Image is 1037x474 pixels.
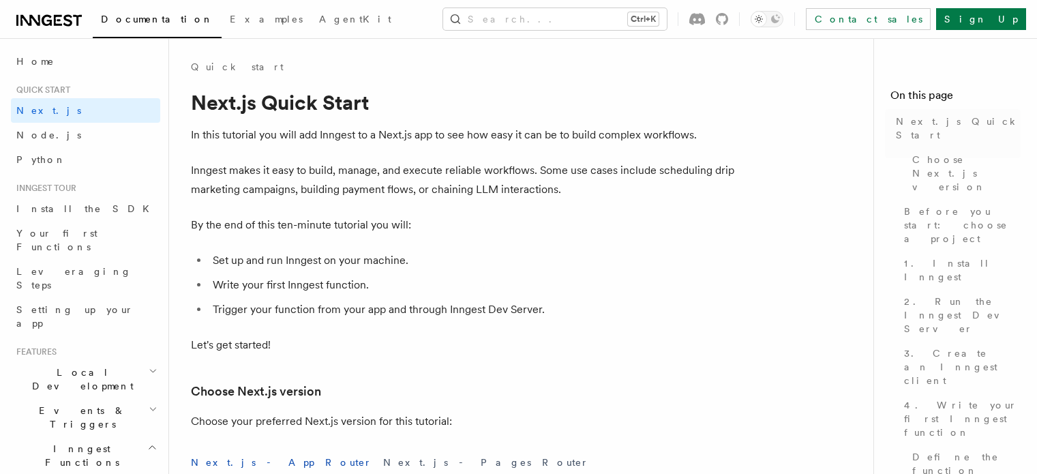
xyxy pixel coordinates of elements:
[93,4,222,38] a: Documentation
[11,442,147,469] span: Inngest Functions
[936,8,1026,30] a: Sign Up
[11,183,76,194] span: Inngest tour
[899,251,1021,289] a: 1. Install Inngest
[628,12,659,26] kbd: Ctrl+K
[209,276,736,295] li: Write your first Inngest function.
[11,221,160,259] a: Your first Functions
[311,4,400,37] a: AgentKit
[11,147,160,172] a: Python
[806,8,931,30] a: Contact sales
[16,154,66,165] span: Python
[11,366,149,393] span: Local Development
[11,360,160,398] button: Local Development
[907,147,1021,199] a: Choose Next.js version
[16,228,97,252] span: Your first Functions
[11,259,160,297] a: Leveraging Steps
[11,398,160,436] button: Events & Triggers
[191,382,321,401] a: Choose Next.js version
[191,90,736,115] h1: Next.js Quick Start
[904,256,1021,284] span: 1. Install Inngest
[16,266,132,291] span: Leveraging Steps
[16,203,157,214] span: Install the SDK
[191,412,736,431] p: Choose your preferred Next.js version for this tutorial:
[11,297,160,336] a: Setting up your app
[11,346,57,357] span: Features
[222,4,311,37] a: Examples
[16,130,81,140] span: Node.js
[319,14,391,25] span: AgentKit
[16,55,55,68] span: Home
[904,398,1021,439] span: 4. Write your first Inngest function
[896,115,1021,142] span: Next.js Quick Start
[890,109,1021,147] a: Next.js Quick Start
[191,216,736,235] p: By the end of this ten-minute tutorial you will:
[191,161,736,199] p: Inngest makes it easy to build, manage, and execute reliable workflows. Some use cases include sc...
[230,14,303,25] span: Examples
[11,85,70,95] span: Quick start
[904,205,1021,246] span: Before you start: choose a project
[191,336,736,355] p: Let's get started!
[443,8,667,30] button: Search...Ctrl+K
[899,341,1021,393] a: 3. Create an Inngest client
[899,393,1021,445] a: 4. Write your first Inngest function
[751,11,783,27] button: Toggle dark mode
[191,125,736,145] p: In this tutorial you will add Inngest to a Next.js app to see how easy it can be to build complex...
[11,49,160,74] a: Home
[904,346,1021,387] span: 3. Create an Inngest client
[899,289,1021,341] a: 2. Run the Inngest Dev Server
[16,105,81,116] span: Next.js
[209,300,736,319] li: Trigger your function from your app and through Inngest Dev Server.
[11,196,160,221] a: Install the SDK
[11,123,160,147] a: Node.js
[209,251,736,270] li: Set up and run Inngest on your machine.
[101,14,213,25] span: Documentation
[912,153,1021,194] span: Choose Next.js version
[11,404,149,431] span: Events & Triggers
[16,304,134,329] span: Setting up your app
[890,87,1021,109] h4: On this page
[899,199,1021,251] a: Before you start: choose a project
[191,60,284,74] a: Quick start
[11,98,160,123] a: Next.js
[904,295,1021,336] span: 2. Run the Inngest Dev Server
